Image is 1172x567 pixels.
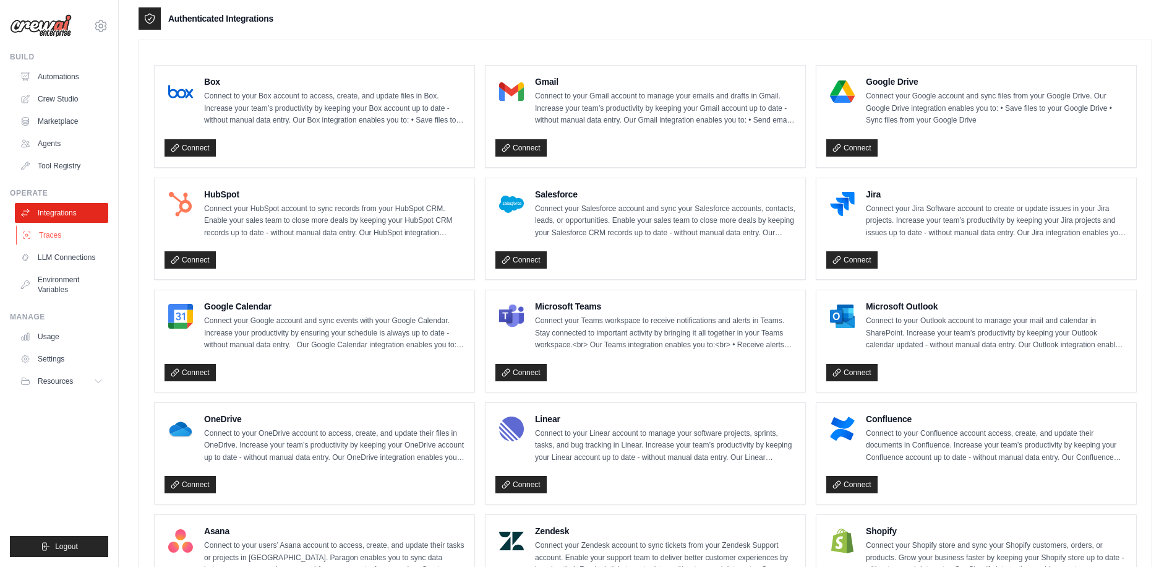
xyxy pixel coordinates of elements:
div: Manage [10,312,108,322]
img: OneDrive Logo [168,417,193,441]
a: Connect [165,251,216,269]
h4: Zendesk [535,525,795,537]
img: Gmail Logo [499,79,524,104]
img: Microsoft Teams Logo [499,304,524,329]
span: Resources [38,376,73,386]
button: Resources [15,371,108,391]
img: Microsoft Outlook Logo [830,304,855,329]
a: Connect [495,476,547,493]
h4: Jira [866,188,1126,201]
h4: Shopify [866,525,1126,537]
h4: OneDrive [204,413,464,425]
span: Logout [55,542,78,552]
a: Connect [495,364,547,381]
h4: Box [204,76,464,88]
img: Google Drive Logo [830,79,855,104]
a: Automations [15,67,108,87]
div: Operate [10,188,108,198]
h4: Asana [204,525,464,537]
p: Connect to your Outlook account to manage your mail and calendar in SharePoint. Increase your tea... [866,315,1126,352]
p: Connect your Google account and sync files from your Google Drive. Our Google Drive integration e... [866,90,1126,127]
h4: Linear [535,413,795,425]
a: Connect [495,139,547,157]
img: HubSpot Logo [168,192,193,217]
img: Asana Logo [168,529,193,553]
a: Agents [15,134,108,154]
img: Linear Logo [499,417,524,441]
a: Settings [15,349,108,369]
img: Zendesk Logo [499,529,524,553]
p: Connect to your Gmail account to manage your emails and drafts in Gmail. Increase your team’s pro... [535,90,795,127]
a: Crew Studio [15,89,108,109]
img: Box Logo [168,79,193,104]
p: Connect your Jira Software account to create or update issues in your Jira projects. Increase you... [866,203,1126,240]
p: Connect to your Confluence account access, create, and update their documents in Confluence. Incr... [866,428,1126,464]
a: Connect [826,251,878,269]
p: Connect to your Linear account to manage your software projects, sprints, tasks, and bug tracking... [535,428,795,464]
a: Marketplace [15,111,108,131]
div: Build [10,52,108,62]
h4: Confluence [866,413,1126,425]
img: Shopify Logo [830,529,855,553]
img: Google Calendar Logo [168,304,193,329]
a: Usage [15,327,108,347]
h4: Google Calendar [204,300,464,313]
a: Connect [826,139,878,157]
a: Integrations [15,203,108,223]
img: Logo [10,14,72,38]
a: Connect [826,364,878,381]
a: Connect [165,139,216,157]
h4: Gmail [535,76,795,88]
a: Connect [165,476,216,493]
a: LLM Connections [15,248,108,267]
img: Salesforce Logo [499,192,524,217]
h4: HubSpot [204,188,464,201]
p: Connect to your Box account to access, create, and update files in Box. Increase your team’s prod... [204,90,464,127]
a: Traces [16,225,109,245]
a: Connect [826,476,878,493]
a: Connect [165,364,216,381]
a: Connect [495,251,547,269]
img: Confluence Logo [830,417,855,441]
a: Environment Variables [15,270,108,300]
p: Connect your Teams workspace to receive notifications and alerts in Teams. Stay connected to impo... [535,315,795,352]
p: Connect to your OneDrive account to access, create, and update their files in OneDrive. Increase ... [204,428,464,464]
img: Jira Logo [830,192,855,217]
h4: Microsoft Teams [535,300,795,313]
h4: Salesforce [535,188,795,201]
h4: Google Drive [866,76,1126,88]
p: Connect your Google account and sync events with your Google Calendar. Increase your productivity... [204,315,464,352]
a: Tool Registry [15,156,108,176]
button: Logout [10,536,108,557]
p: Connect your HubSpot account to sync records from your HubSpot CRM. Enable your sales team to clo... [204,203,464,240]
p: Connect your Salesforce account and sync your Salesforce accounts, contacts, leads, or opportunit... [535,203,795,240]
h3: Authenticated Integrations [168,12,273,25]
h4: Microsoft Outlook [866,300,1126,313]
